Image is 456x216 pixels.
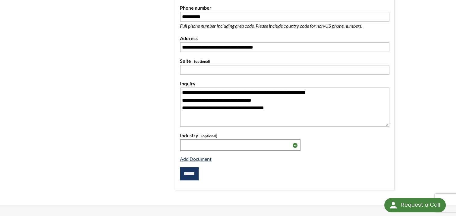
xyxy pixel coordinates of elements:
[384,198,446,212] div: Request a Call
[180,156,212,162] a: Add Document
[180,22,382,30] p: Full phone number including area code. Please include country code for non-US phone numbers.
[180,34,389,42] label: Address
[401,198,440,212] div: Request a Call
[180,80,389,87] label: Inquiry
[180,57,389,65] label: Suite
[180,4,389,12] label: Phone number
[388,200,398,210] img: round button
[180,132,389,139] label: Industry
